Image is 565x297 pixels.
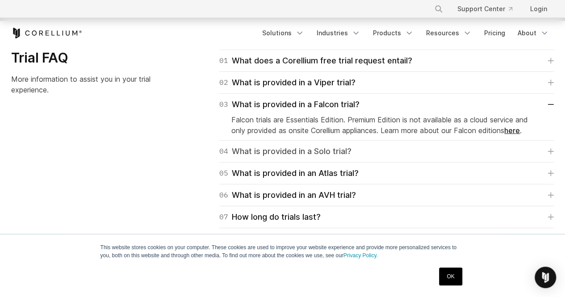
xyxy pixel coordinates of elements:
[219,167,554,180] a: 05What is provided in an Atlas trial?
[219,76,554,89] a: 02What is provided in a Viper trial?
[523,1,554,17] a: Login
[479,25,511,41] a: Pricing
[535,267,556,288] div: Open Intercom Messenger
[368,25,419,41] a: Products
[219,189,228,201] span: 06
[423,1,554,17] div: Navigation Menu
[311,25,366,41] a: Industries
[219,98,554,111] a: 03What is provided in a Falcon trial?
[219,189,554,201] a: 06What is provided in an AVH trial?
[219,76,356,89] div: What is provided in a Viper trial?
[219,211,554,223] a: 07How long do trials last?
[219,145,554,158] a: 04What is provided in a Solo trial?
[257,25,554,41] div: Navigation Menu
[219,211,228,223] span: 07
[219,167,359,180] div: What is provided in an Atlas trial?
[219,145,228,158] span: 04
[219,233,554,245] a: 08Do you provide sample mobile apps to use during my trial?
[11,28,82,38] a: Corellium Home
[100,243,465,259] p: This website stores cookies on your computer. These cookies are used to improve your website expe...
[257,25,310,41] a: Solutions
[219,233,456,245] div: Do you provide sample mobile apps to use during my trial?
[219,167,228,180] span: 05
[219,98,228,111] span: 03
[504,126,520,135] a: here
[219,98,360,111] div: What is provided in a Falcon trial?
[421,25,477,41] a: Resources
[450,1,519,17] a: Support Center
[439,268,462,285] a: OK
[219,76,228,89] span: 02
[11,50,168,67] h3: Trial FAQ
[431,1,447,17] button: Search
[512,25,554,41] a: About
[231,114,542,136] p: Falcon trials are Essentials Edition. Premium Edition is not available as a cloud service and onl...
[219,54,228,67] span: 01
[219,145,352,158] div: What is provided in a Solo trial?
[219,211,321,223] div: How long do trials last?
[219,54,554,67] a: 01What does a Corellium free trial request entail?
[219,189,356,201] div: What is provided in an AVH trial?
[219,233,228,245] span: 08
[11,74,168,95] p: More information to assist you in your trial experience.
[219,54,412,67] div: What does a Corellium free trial request entail?
[343,252,378,259] a: Privacy Policy.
